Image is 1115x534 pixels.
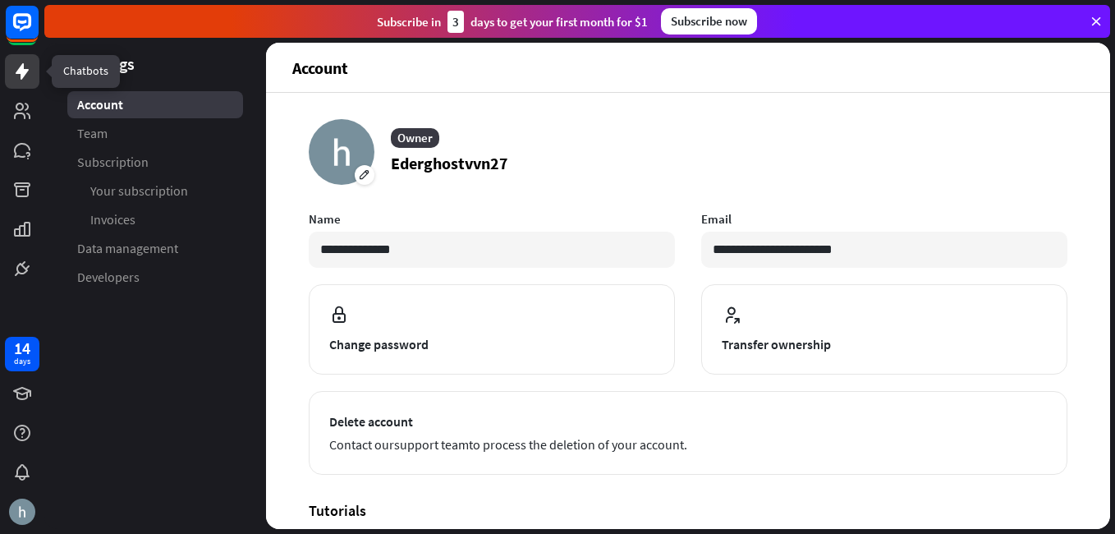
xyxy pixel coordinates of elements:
[309,501,1067,520] h4: Tutorials
[44,53,266,75] header: Settings
[329,435,1047,454] span: Contact our to process the deletion of your account.
[701,284,1067,375] button: Transfer ownership
[266,43,1110,92] header: Account
[391,128,439,148] div: Owner
[77,269,140,286] span: Developers
[67,235,243,262] a: Data management
[329,334,654,354] span: Change password
[394,436,469,453] a: support team
[14,341,30,356] div: 14
[661,8,757,35] div: Subscribe now
[67,264,243,291] a: Developers
[90,211,135,228] span: Invoices
[377,11,648,33] div: Subscribe in days to get your first month for $1
[77,96,123,113] span: Account
[701,211,1067,227] label: Email
[67,149,243,176] a: Subscription
[447,11,464,33] div: 3
[77,240,178,257] span: Data management
[14,356,30,367] div: days
[391,151,508,176] p: Ederghostvvn27
[90,182,188,200] span: Your subscription
[67,120,243,147] a: Team
[309,211,675,227] label: Name
[67,206,243,233] a: Invoices
[329,412,1047,431] span: Delete account
[13,7,62,56] button: Open LiveChat chat widget
[67,177,243,205] a: Your subscription
[77,154,149,171] span: Subscription
[5,337,39,371] a: 14 days
[77,125,108,142] span: Team
[309,391,1067,475] button: Delete account Contact oursupport teamto process the deletion of your account.
[309,284,675,375] button: Change password
[722,334,1047,354] span: Transfer ownership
